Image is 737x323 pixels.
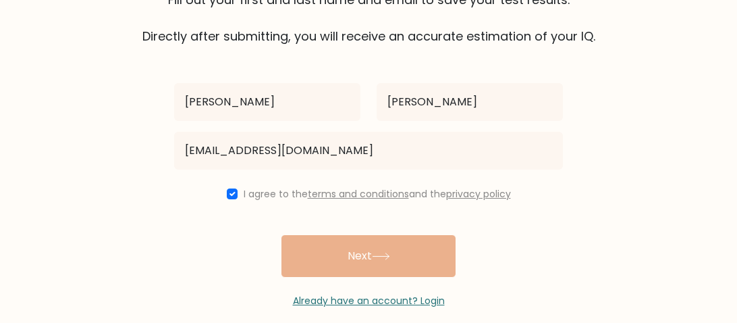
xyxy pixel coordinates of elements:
input: First name [174,83,360,121]
input: Email [174,132,563,170]
a: privacy policy [446,187,511,201]
a: terms and conditions [308,187,409,201]
label: I agree to the and the [244,187,511,201]
a: Already have an account? Login [293,294,445,307]
input: Last name [377,83,563,121]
